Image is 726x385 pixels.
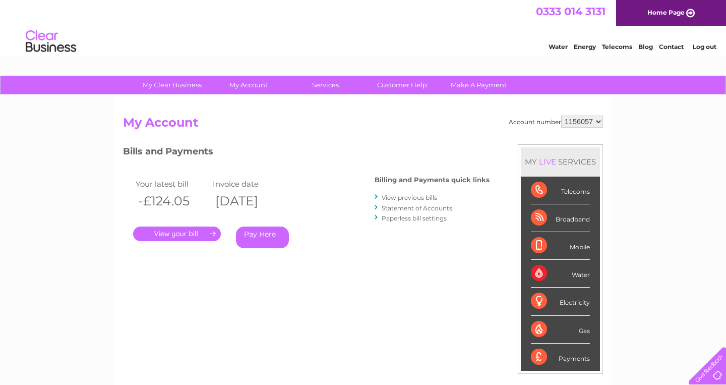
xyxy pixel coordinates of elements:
div: Telecoms [531,177,590,204]
a: Log out [693,43,716,50]
a: Contact [659,43,684,50]
a: Make A Payment [437,76,520,94]
h4: Billing and Payments quick links [375,176,490,184]
div: MY SERVICES [521,147,600,176]
a: Paperless bill settings [382,214,447,222]
div: Payments [531,344,590,371]
div: Mobile [531,232,590,260]
a: Pay Here [236,227,289,248]
img: logo.png [25,26,77,57]
a: Services [284,76,367,94]
a: Telecoms [602,43,632,50]
div: Broadband [531,204,590,232]
a: Customer Help [360,76,444,94]
a: 0333 014 3131 [536,5,606,18]
h3: Bills and Payments [123,144,490,162]
a: My Clear Business [131,76,214,94]
a: . [133,227,221,241]
a: Statement of Accounts [382,204,452,212]
td: Your latest bill [133,177,210,191]
a: Blog [638,43,653,50]
div: Account number [509,116,603,128]
div: Gas [531,316,590,344]
div: Electricity [531,288,590,315]
div: Clear Business is a trading name of Verastar Limited (registered in [GEOGRAPHIC_DATA] No. 3667643... [126,6,602,49]
div: Water [531,260,590,288]
th: [DATE] [210,191,287,211]
th: -£124.05 [133,191,210,211]
a: View previous bills [382,194,437,201]
h2: My Account [123,116,603,135]
div: LIVE [537,157,558,167]
a: My Account [207,76,290,94]
a: Energy [574,43,596,50]
a: Water [549,43,568,50]
td: Invoice date [210,177,287,191]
